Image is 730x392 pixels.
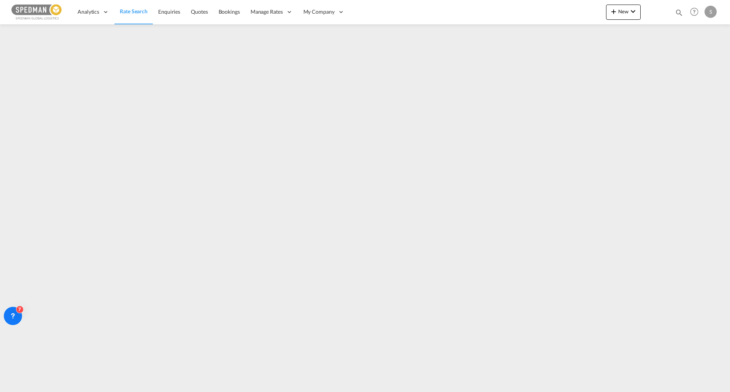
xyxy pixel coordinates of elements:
button: icon-plus 400-fgNewicon-chevron-down [606,5,641,20]
div: Help [688,5,705,19]
span: Quotes [191,8,208,15]
img: c12ca350ff1b11efb6b291369744d907.png [11,3,63,21]
div: S [705,6,717,18]
span: Analytics [78,8,99,16]
md-icon: icon-magnify [675,8,683,17]
div: icon-magnify [675,8,683,20]
span: Manage Rates [251,8,283,16]
span: Rate Search [120,8,148,14]
md-icon: icon-plus 400-fg [609,7,618,16]
span: Enquiries [158,8,180,15]
span: Bookings [219,8,240,15]
span: New [609,8,638,14]
span: My Company [303,8,335,16]
md-icon: icon-chevron-down [628,7,638,16]
span: Help [688,5,701,18]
